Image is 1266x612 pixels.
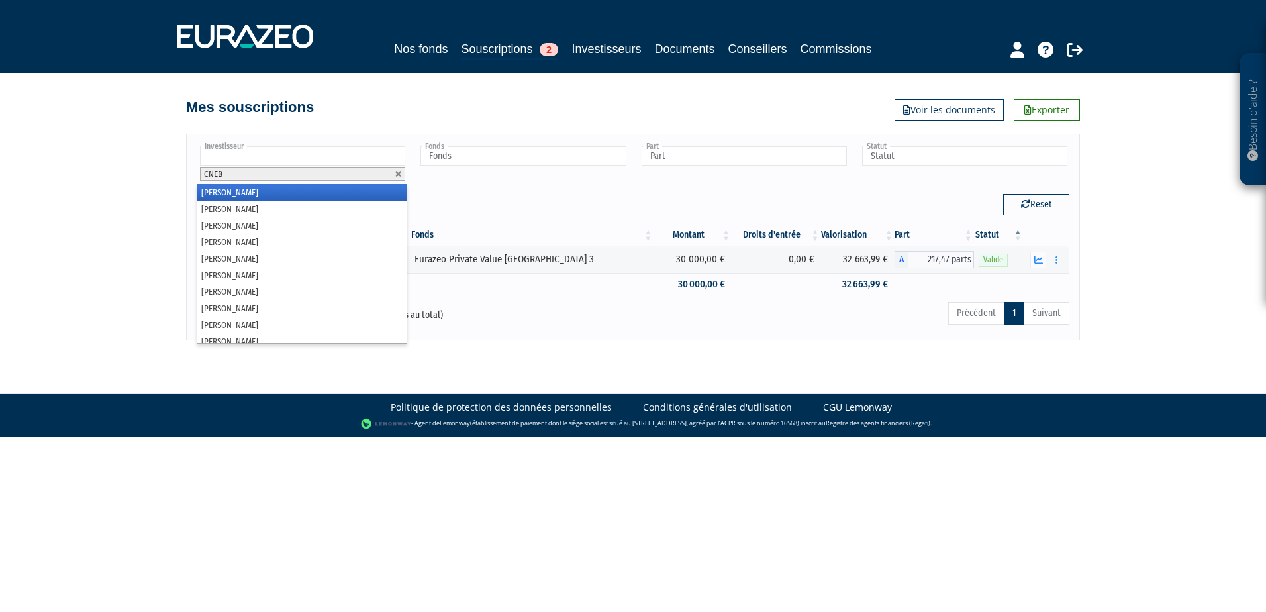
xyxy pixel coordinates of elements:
[655,40,715,58] a: Documents
[643,401,792,414] a: Conditions générales d'utilisation
[197,267,407,283] li: [PERSON_NAME]
[1004,302,1024,325] a: 1
[177,25,313,48] img: 1732889491-logotype_eurazeo_blanc_rvb.png
[895,251,974,268] div: A - Eurazeo Private Value Europe 3
[394,40,448,58] a: Nos fonds
[540,43,558,56] span: 2
[654,224,732,246] th: Montant: activer pour trier la colonne par ordre croissant
[1014,99,1080,121] a: Exporter
[197,250,407,267] li: [PERSON_NAME]
[895,251,908,268] span: A
[197,300,407,317] li: [PERSON_NAME]
[197,201,407,217] li: [PERSON_NAME]
[197,217,407,234] li: [PERSON_NAME]
[826,419,930,427] a: Registre des agents financiers (Regafi)
[654,273,732,296] td: 30 000,00 €
[908,251,974,268] span: 217,47 parts
[979,254,1008,266] span: Valide
[197,317,407,333] li: [PERSON_NAME]
[821,273,895,296] td: 32 663,99 €
[410,224,654,246] th: Fonds: activer pour trier la colonne par ordre croissant
[571,40,641,58] a: Investisseurs
[1003,194,1069,215] button: Reset
[974,224,1024,246] th: Statut : activer pour trier la colonne par ordre d&eacute;croissant
[1245,60,1261,179] p: Besoin d'aide ?
[186,99,314,115] h4: Mes souscriptions
[204,169,222,179] span: CNEB
[654,246,732,273] td: 30 000,00 €
[197,184,407,201] li: [PERSON_NAME]
[197,283,407,300] li: [PERSON_NAME]
[197,333,407,350] li: [PERSON_NAME]
[895,99,1004,121] a: Voir les documents
[821,246,895,273] td: 32 663,99 €
[732,246,820,273] td: 0,00 €
[13,417,1253,431] div: - Agent de (établissement de paiement dont le siège social est situé au [STREET_ADDRESS], agréé p...
[461,40,558,60] a: Souscriptions2
[821,224,895,246] th: Valorisation: activer pour trier la colonne par ordre croissant
[801,40,872,58] a: Commissions
[823,401,892,414] a: CGU Lemonway
[440,419,470,427] a: Lemonway
[391,401,612,414] a: Politique de protection des données personnelles
[414,252,649,266] div: Eurazeo Private Value [GEOGRAPHIC_DATA] 3
[361,417,412,431] img: logo-lemonway.png
[728,40,787,58] a: Conseillers
[895,224,974,246] th: Part: activer pour trier la colonne par ordre croissant
[732,224,820,246] th: Droits d'entrée: activer pour trier la colonne par ordre croissant
[197,234,407,250] li: [PERSON_NAME]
